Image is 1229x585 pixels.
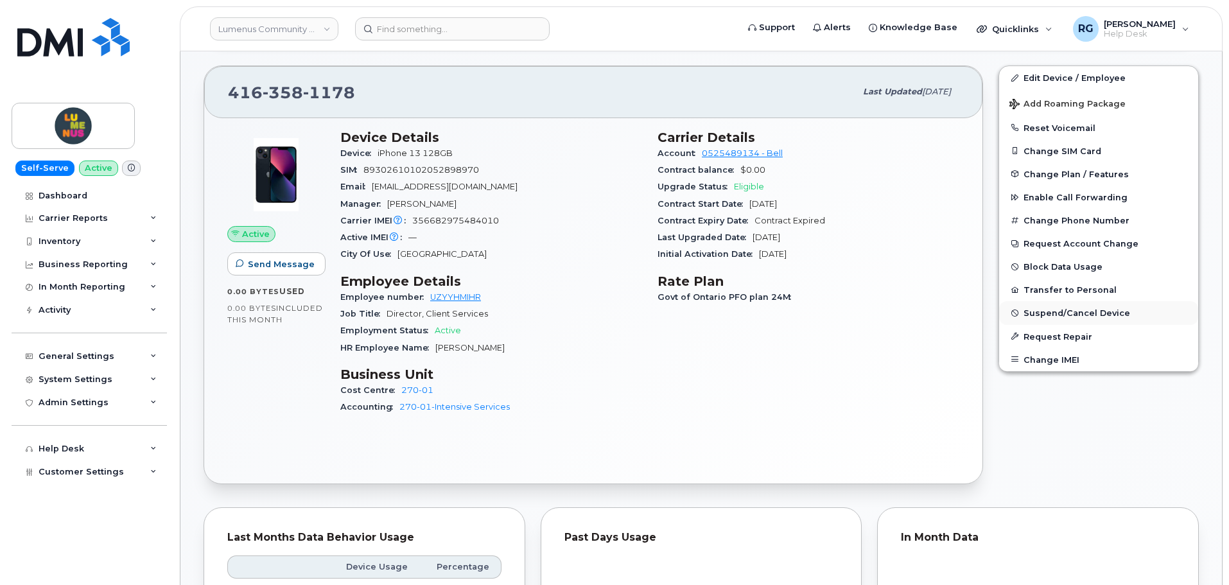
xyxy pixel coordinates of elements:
[435,326,461,335] span: Active
[419,555,501,579] th: Percentage
[340,165,363,175] span: SIM
[564,531,839,544] div: Past Days Usage
[1104,19,1176,29] span: [PERSON_NAME]
[759,21,795,34] span: Support
[968,16,1061,42] div: Quicklinks
[340,385,401,395] span: Cost Centre
[355,17,550,40] input: Find something...
[658,232,753,242] span: Last Upgraded Date
[880,21,957,34] span: Knowledge Base
[227,304,276,313] span: 0.00 Bytes
[702,148,783,158] a: 0525489134 - Bell
[999,116,1198,139] button: Reset Voicemail
[740,165,765,175] span: $0.00
[658,292,798,302] span: Govt of Ontario PFO plan 24M
[739,15,804,40] a: Support
[658,130,959,145] h3: Carrier Details
[210,17,338,40] a: Lumenus Community Services
[340,130,642,145] h3: Device Details
[658,199,749,209] span: Contract Start Date
[340,326,435,335] span: Employment Status
[340,249,397,259] span: City Of Use
[227,252,326,275] button: Send Message
[328,555,419,579] th: Device Usage
[1024,169,1129,179] span: Change Plan / Features
[228,83,355,102] span: 416
[1009,99,1126,111] span: Add Roaming Package
[248,258,315,270] span: Send Message
[658,148,702,158] span: Account
[901,531,1175,544] div: In Month Data
[340,199,387,209] span: Manager
[340,309,387,319] span: Job Title
[340,274,642,289] h3: Employee Details
[340,216,412,225] span: Carrier IMEI
[340,367,642,382] h3: Business Unit
[263,83,303,102] span: 358
[227,287,279,296] span: 0.00 Bytes
[658,249,759,259] span: Initial Activation Date
[363,165,479,175] span: 89302610102052898970
[754,216,825,225] span: Contract Expired
[749,199,777,209] span: [DATE]
[658,216,754,225] span: Contract Expiry Date
[399,402,510,412] a: 270-01-Intensive Services
[340,182,372,191] span: Email
[759,249,787,259] span: [DATE]
[1024,193,1128,202] span: Enable Call Forwarding
[999,186,1198,209] button: Enable Call Forwarding
[227,531,501,544] div: Last Months Data Behavior Usage
[922,87,951,96] span: [DATE]
[1104,29,1176,39] span: Help Desk
[401,385,433,395] a: 270-01
[999,301,1198,324] button: Suspend/Cancel Device
[238,136,315,213] img: image20231002-3703462-1ig824h.jpeg
[999,348,1198,371] button: Change IMEI
[999,255,1198,278] button: Block Data Usage
[279,286,305,296] span: used
[804,15,860,40] a: Alerts
[999,139,1198,162] button: Change SIM Card
[863,87,922,96] span: Last updated
[372,182,518,191] span: [EMAIL_ADDRESS][DOMAIN_NAME]
[824,21,851,34] span: Alerts
[734,182,764,191] span: Eligible
[999,209,1198,232] button: Change Phone Number
[340,343,435,353] span: HR Employee Name
[430,292,481,302] a: UZYYHMIHR
[408,232,417,242] span: —
[378,148,453,158] span: iPhone 13 128GB
[1078,21,1094,37] span: RG
[999,162,1198,186] button: Change Plan / Features
[340,232,408,242] span: Active IMEI
[412,216,499,225] span: 356682975484010
[397,249,487,259] span: [GEOGRAPHIC_DATA]
[387,199,457,209] span: [PERSON_NAME]
[340,292,430,302] span: Employee number
[340,148,378,158] span: Device
[999,278,1198,301] button: Transfer to Personal
[1064,16,1198,42] div: Robert Graham
[242,228,270,240] span: Active
[999,66,1198,89] a: Edit Device / Employee
[658,274,959,289] h3: Rate Plan
[435,343,505,353] span: [PERSON_NAME]
[227,303,323,324] span: included this month
[658,182,734,191] span: Upgrade Status
[387,309,488,319] span: Director, Client Services
[999,325,1198,348] button: Request Repair
[303,83,355,102] span: 1178
[999,232,1198,255] button: Request Account Change
[860,15,966,40] a: Knowledge Base
[753,232,780,242] span: [DATE]
[340,402,399,412] span: Accounting
[658,165,740,175] span: Contract balance
[999,90,1198,116] button: Add Roaming Package
[992,24,1039,34] span: Quicklinks
[1024,308,1130,318] span: Suspend/Cancel Device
